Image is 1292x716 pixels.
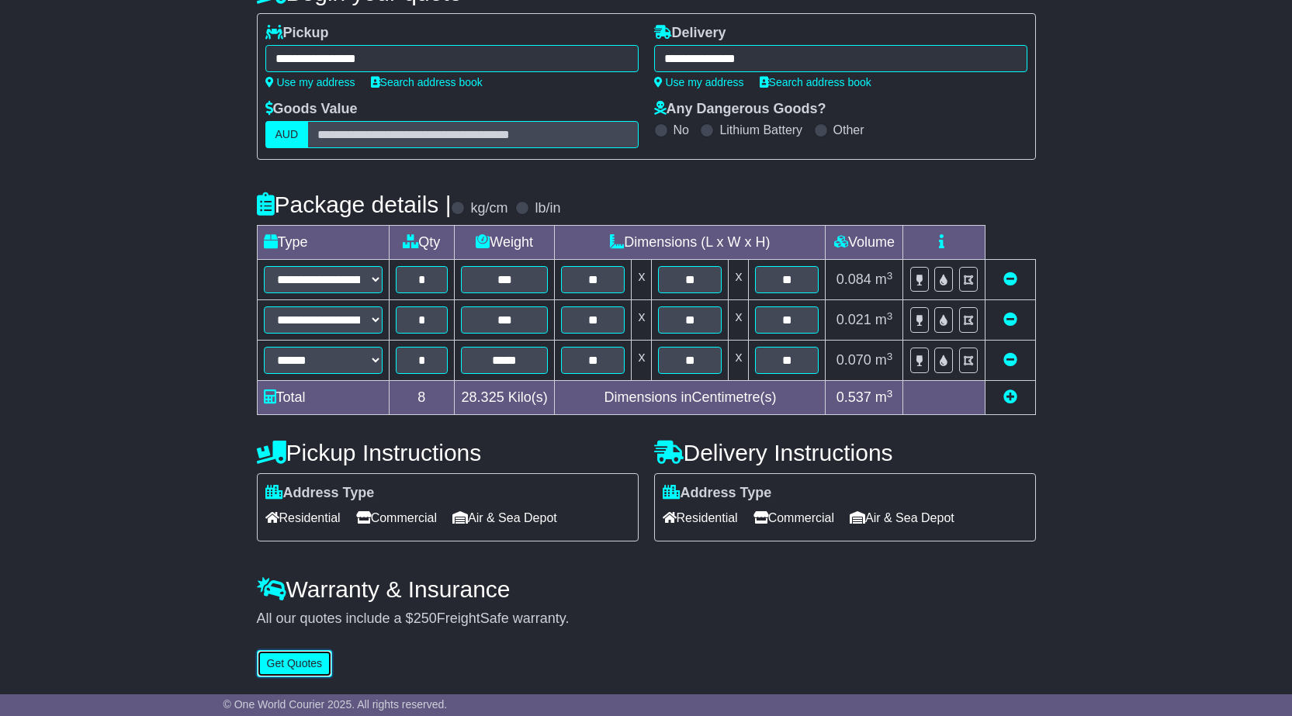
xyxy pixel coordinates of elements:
label: Other [833,123,864,137]
td: Type [257,226,389,260]
label: Any Dangerous Goods? [654,101,826,118]
td: Qty [389,226,454,260]
td: x [632,341,652,381]
sup: 3 [887,388,893,400]
label: Pickup [265,25,329,42]
sup: 3 [887,270,893,282]
span: 0.084 [837,272,871,287]
div: All our quotes include a $ FreightSafe warranty. [257,611,1036,628]
span: m [875,272,893,287]
h4: Delivery Instructions [654,440,1036,465]
td: x [632,300,652,341]
td: Kilo(s) [454,381,555,415]
span: Air & Sea Depot [850,506,954,530]
label: Address Type [265,485,375,502]
button: Get Quotes [257,650,333,677]
a: Add new item [1003,389,1017,405]
a: Remove this item [1003,312,1017,327]
span: Commercial [753,506,834,530]
a: Use my address [654,76,744,88]
label: Delivery [654,25,726,42]
span: m [875,352,893,368]
span: Air & Sea Depot [452,506,557,530]
span: © One World Courier 2025. All rights reserved. [223,698,448,711]
a: Remove this item [1003,352,1017,368]
span: 0.070 [837,352,871,368]
span: Residential [663,506,738,530]
td: Dimensions (L x W x H) [555,226,826,260]
td: Weight [454,226,555,260]
td: x [729,260,749,300]
label: Lithium Battery [719,123,802,137]
label: Address Type [663,485,772,502]
label: Goods Value [265,101,358,118]
span: 0.021 [837,312,871,327]
a: Search address book [760,76,871,88]
sup: 3 [887,351,893,362]
label: AUD [265,121,309,148]
span: m [875,312,893,327]
td: x [632,260,652,300]
span: Residential [265,506,341,530]
span: 0.537 [837,389,871,405]
a: Use my address [265,76,355,88]
label: lb/in [535,200,560,217]
sup: 3 [887,310,893,322]
td: Total [257,381,389,415]
label: kg/cm [470,200,507,217]
span: Commercial [356,506,437,530]
td: Volume [826,226,903,260]
h4: Warranty & Insurance [257,576,1036,602]
label: No [674,123,689,137]
span: m [875,389,893,405]
a: Search address book [371,76,483,88]
td: Dimensions in Centimetre(s) [555,381,826,415]
h4: Pickup Instructions [257,440,639,465]
span: 250 [414,611,437,626]
td: x [729,341,749,381]
a: Remove this item [1003,272,1017,287]
span: 28.325 [462,389,504,405]
td: x [729,300,749,341]
td: 8 [389,381,454,415]
h4: Package details | [257,192,452,217]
